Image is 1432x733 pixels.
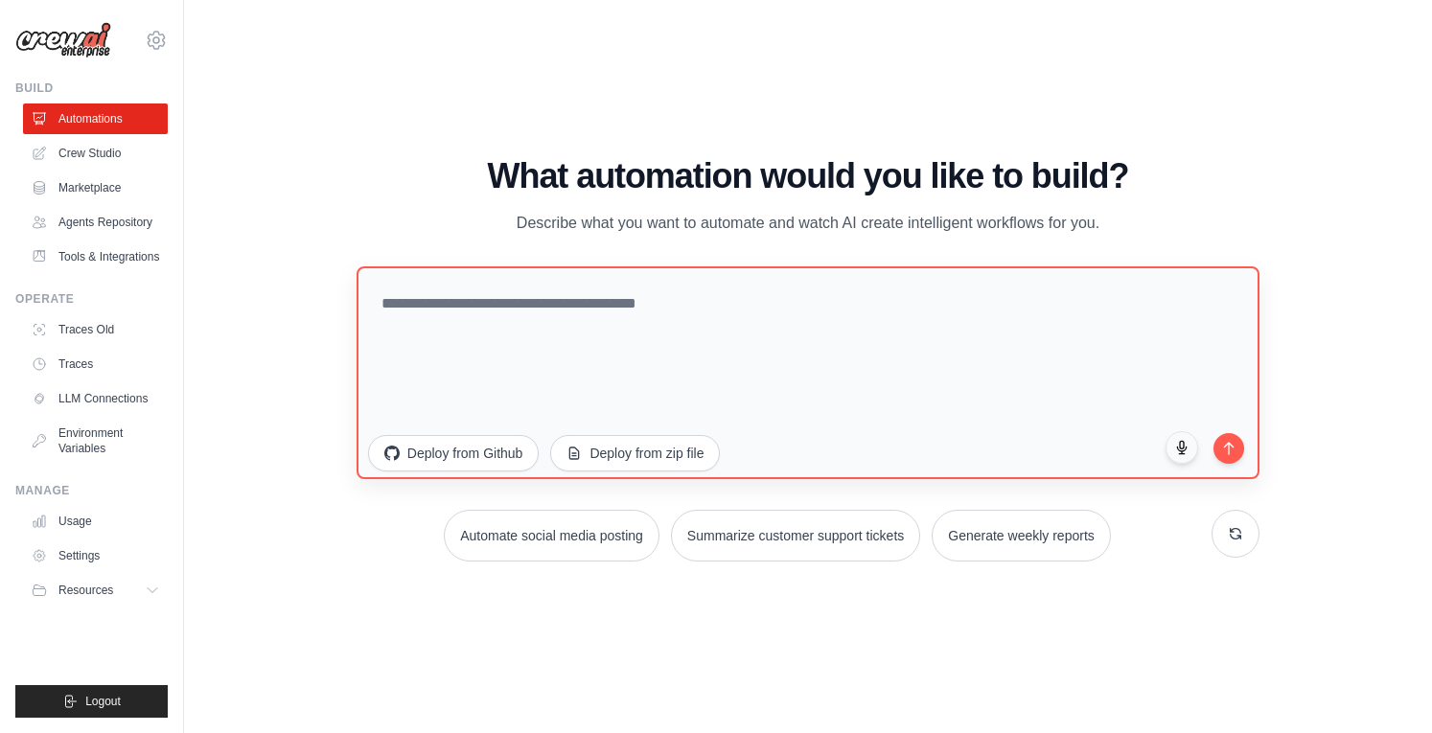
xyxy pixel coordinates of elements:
span: Logout [85,694,121,709]
a: Tools & Integrations [23,241,168,272]
button: Deploy from Github [368,435,540,471]
button: Summarize customer support tickets [671,510,920,561]
button: Resources [23,575,168,606]
a: Traces [23,349,168,379]
iframe: Chat Widget [1336,641,1432,733]
a: Settings [23,540,168,571]
a: Environment Variables [23,418,168,464]
span: Resources [58,583,113,598]
h1: What automation would you like to build? [357,157,1259,195]
a: Usage [23,506,168,537]
button: Automate social media posting [444,510,659,561]
button: Deploy from zip file [550,435,720,471]
img: Logo [15,22,111,58]
a: Crew Studio [23,138,168,169]
p: Describe what you want to automate and watch AI create intelligent workflows for you. [486,211,1130,236]
a: Agents Repository [23,207,168,238]
a: LLM Connections [23,383,168,414]
a: Automations [23,103,168,134]
a: Traces Old [23,314,168,345]
a: Marketplace [23,172,168,203]
div: Manage [15,483,168,498]
div: Operate [15,291,168,307]
button: Logout [15,685,168,718]
div: Build [15,80,168,96]
button: Generate weekly reports [932,510,1111,561]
